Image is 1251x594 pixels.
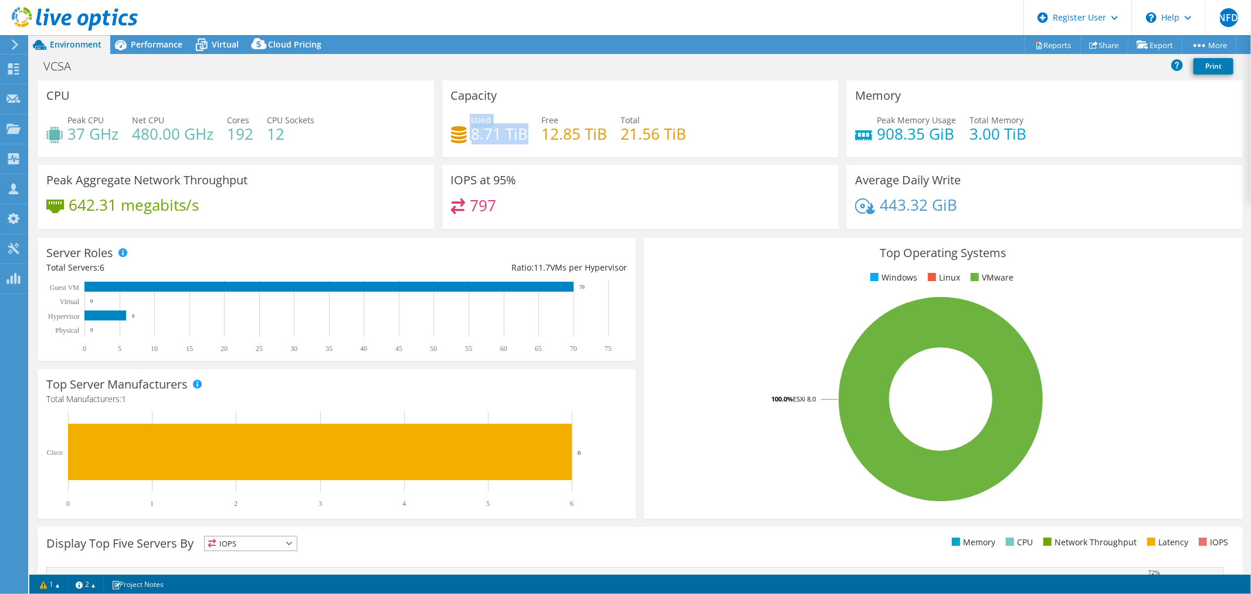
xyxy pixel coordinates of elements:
[535,345,542,353] text: 65
[1182,36,1236,54] a: More
[1128,36,1182,54] a: Export
[132,114,164,126] span: Net CPU
[969,114,1023,126] span: Total Memory
[131,39,182,50] span: Performance
[534,262,550,273] span: 11.7
[1194,58,1233,75] a: Print
[621,114,640,126] span: Total
[267,127,314,140] h4: 12
[121,393,126,404] span: 1
[470,199,496,212] h4: 797
[486,500,490,508] text: 5
[605,345,612,353] text: 75
[118,345,121,353] text: 5
[67,127,118,140] h4: 37 GHz
[337,261,627,274] div: Ratio: VMs per Hypervisor
[949,536,995,549] li: Memory
[969,127,1026,140] h4: 3.00 TiB
[1196,536,1228,549] li: IOPS
[227,127,253,140] h4: 192
[318,500,322,508] text: 3
[212,39,239,50] span: Virtual
[83,345,86,353] text: 0
[90,327,93,333] text: 0
[395,345,402,353] text: 45
[968,271,1013,284] li: VMware
[570,345,577,353] text: 70
[256,345,263,353] text: 25
[326,345,333,353] text: 35
[60,298,80,306] text: Virtual
[1040,536,1137,549] li: Network Throughput
[100,262,104,273] span: 6
[360,345,367,353] text: 40
[38,60,89,73] h1: VCSA
[55,326,79,335] text: Physical
[1025,36,1081,54] a: Reports
[500,345,507,353] text: 60
[472,114,491,126] span: Used
[472,127,528,140] h4: 8.71 TiB
[151,345,158,353] text: 10
[877,114,956,126] span: Peak Memory Usage
[1003,536,1033,549] li: CPU
[880,198,957,211] h4: 443.32 GiB
[132,127,213,140] h4: 480.00 GHz
[290,345,297,353] text: 30
[221,345,228,353] text: 20
[46,247,113,259] h3: Server Roles
[268,39,321,50] span: Cloud Pricing
[46,174,248,187] h3: Peak Aggregate Network Throughput
[69,198,199,211] h4: 642.31 megabits/s
[46,261,337,274] div: Total Servers:
[1219,8,1238,27] span: NFD
[1144,536,1188,549] li: Latency
[32,577,68,592] a: 1
[66,500,70,508] text: 0
[855,174,961,187] h3: Average Daily Write
[771,394,793,403] tspan: 100.0%
[50,39,101,50] span: Environment
[1146,12,1157,23] svg: \n
[793,394,816,403] tspan: ESXi 8.0
[465,345,472,353] text: 55
[542,114,559,126] span: Free
[234,500,238,508] text: 2
[430,345,437,353] text: 50
[67,114,104,126] span: Peak CPU
[50,283,79,292] text: Guest VM
[48,312,80,320] text: Hypervisor
[925,271,960,284] li: Linux
[1080,36,1128,54] a: Share
[132,313,135,319] text: 6
[867,271,917,284] li: Windows
[855,89,901,102] h3: Memory
[542,127,608,140] h4: 12.85 TiB
[46,393,627,406] h4: Total Manufacturers:
[1148,569,1160,576] text: 72%
[103,577,172,592] a: Project Notes
[46,378,188,391] h3: Top Server Manufacturers
[621,127,687,140] h4: 21.56 TiB
[579,284,585,290] text: 70
[570,500,574,508] text: 6
[90,298,93,304] text: 0
[578,449,581,456] text: 6
[402,500,406,508] text: 4
[451,89,497,102] h3: Capacity
[267,114,314,126] span: CPU Sockets
[47,448,63,457] text: Cisco
[46,89,70,102] h3: CPU
[186,345,193,353] text: 15
[451,174,517,187] h3: IOPS at 95%
[877,127,956,140] h4: 908.35 GiB
[205,536,297,551] span: IOPS
[227,114,249,126] span: Cores
[67,577,104,592] a: 2
[150,500,154,508] text: 1
[653,247,1233,259] h3: Top Operating Systems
